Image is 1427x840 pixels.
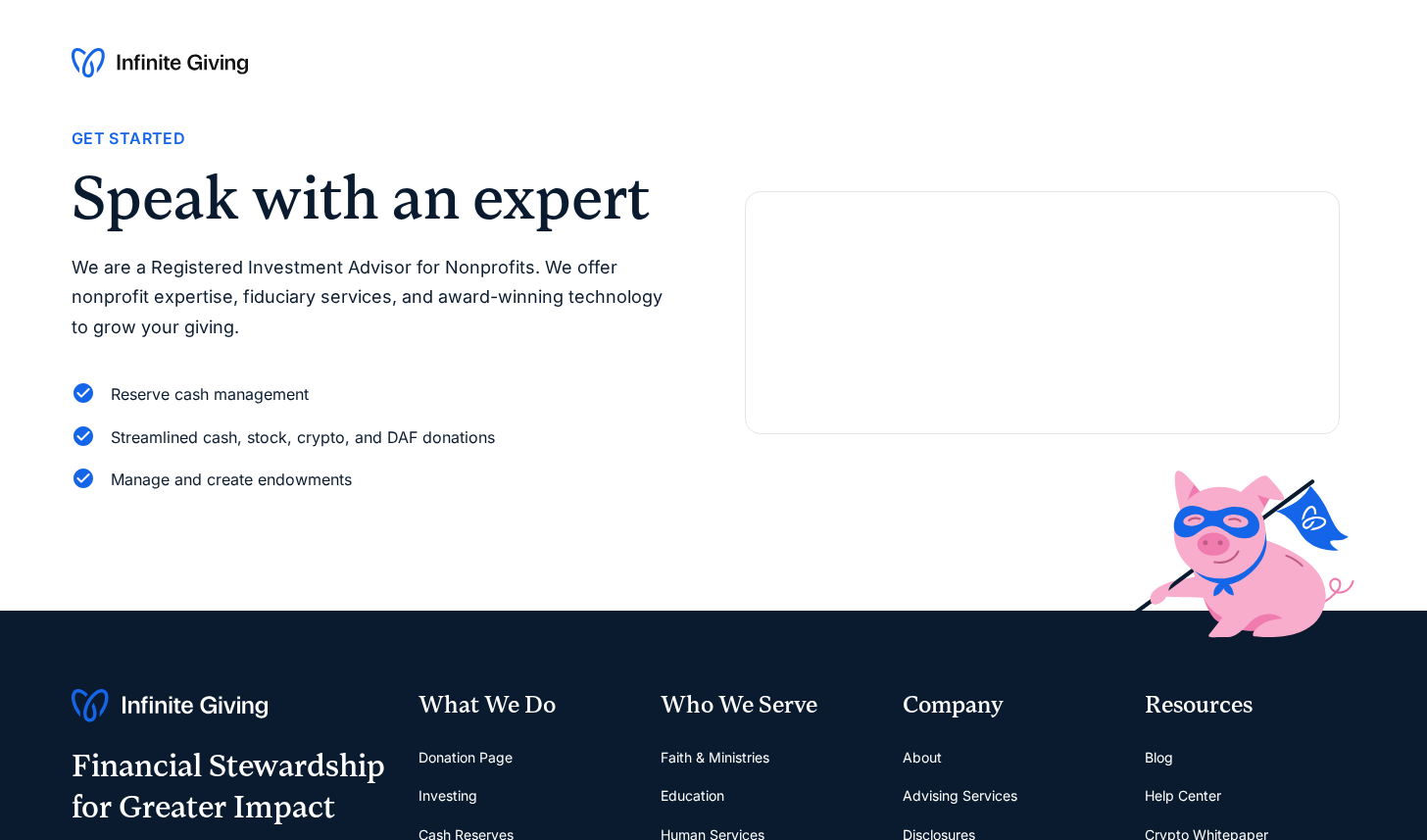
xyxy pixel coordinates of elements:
div: Manage and create endowments [111,467,352,493]
a: Advising Services [903,776,1017,815]
p: We are a Registered Investment Advisor for Nonprofits. We offer nonprofit expertise, fiduciary se... [72,253,666,343]
a: Donation Page [418,738,513,777]
div: What We Do [418,689,629,722]
div: Resources [1145,689,1355,722]
a: Investing [418,776,477,815]
iframe: Form 0 [777,255,1307,402]
a: Blog [1145,738,1173,777]
div: Streamlined cash, stock, crypto, and DAF donations [111,424,495,451]
h2: Speak with an expert [72,168,666,228]
div: Financial Stewardship for Greater Impact [72,746,385,827]
a: Education [661,776,724,815]
div: Who We Serve [661,689,871,722]
a: Help Center [1145,776,1221,815]
a: Faith & Ministries [661,738,769,777]
a: About [903,738,942,777]
div: Get Started [72,125,185,152]
div: Company [903,689,1113,722]
div: Reserve cash management [111,381,309,408]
